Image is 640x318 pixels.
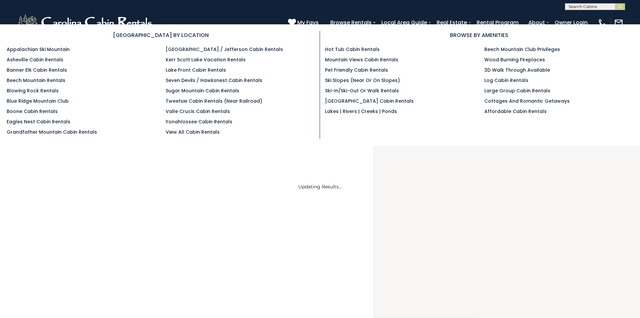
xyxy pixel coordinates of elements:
[325,98,414,104] a: [GEOGRAPHIC_DATA] Cabin Rentals
[7,67,67,73] a: Banner Elk Cabin Rentals
[378,17,430,28] a: Local Area Guide
[325,108,397,115] a: Lakes | Rivers | Creeks | Ponds
[484,98,570,104] a: Cottages and Romantic Getaways
[17,13,155,33] img: White-1-2.png
[166,56,246,63] a: Kerr Scott Lake Vacation Rentals
[525,17,548,28] a: About
[166,129,220,135] a: View All Cabin Rentals
[7,77,65,84] a: Beech Mountain Rentals
[166,118,232,125] a: Yonahlossee Cabin Rentals
[166,67,226,73] a: Lake Front Cabin Rentals
[325,56,398,63] a: Mountain Views Cabin Rentals
[288,18,320,27] a: My Favs
[484,56,545,63] a: Wood Burning Fireplaces
[614,18,623,27] img: mail-regular-white.png
[7,56,63,63] a: Asheville Cabin Rentals
[7,31,315,39] h3: [GEOGRAPHIC_DATA] BY LOCATION
[7,108,58,115] a: Boone Cabin Rentals
[325,31,633,39] h3: BROWSE BY AMENITIES
[551,17,591,28] a: Owner Login
[166,108,230,115] a: Valle Crucis Cabin Rentals
[484,77,528,84] a: Log Cabin Rentals
[7,46,70,53] a: Appalachian Ski Mountain
[473,17,522,28] a: Rental Program
[484,46,560,53] a: Beech Mountain Club Privileges
[598,18,607,27] img: phone-regular-white.png
[297,18,319,27] span: My Favs
[7,98,69,104] a: Blue Ridge Mountain Club
[325,77,400,84] a: Ski Slopes (Near or On Slopes)
[166,98,262,104] a: Tweetsie Cabin Rentals (Near Railroad)
[7,87,59,94] a: Blowing Rock Rentals
[166,87,239,94] a: Sugar Mountain Cabin Rentals
[433,17,470,28] a: Real Estate
[166,46,283,53] a: [GEOGRAPHIC_DATA] / Jefferson Cabin Rentals
[325,46,380,53] a: Hot Tub Cabin Rentals
[166,77,262,84] a: Seven Devils / Hawksnest Cabin Rentals
[325,87,399,94] a: Ski-in/Ski-Out or Walk Rentals
[484,87,550,94] a: Large Group Cabin Rentals
[7,118,70,125] a: Eagles Nest Cabin Rentals
[325,67,388,73] a: Pet Friendly Cabin Rentals
[484,67,550,73] a: 3D Walk Through Available
[7,129,97,135] a: Grandfather Mountain Cabin Rentals
[327,17,375,28] a: Browse Rentals
[484,108,547,115] a: Affordable Cabin Rentals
